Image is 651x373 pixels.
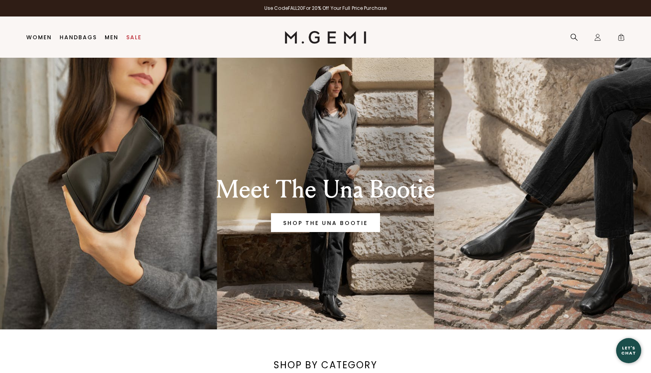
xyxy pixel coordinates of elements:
[244,359,407,371] div: SHOP BY CATEGORY
[271,213,380,232] a: Banner primary button
[105,34,118,40] a: Men
[617,35,625,43] span: 0
[285,31,367,44] img: M.Gemi
[26,34,52,40] a: Women
[60,34,97,40] a: Handbags
[126,34,142,40] a: Sale
[189,176,462,204] div: Meet The Una Bootie
[288,5,304,11] strong: FALL20
[616,346,641,355] div: Let's Chat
